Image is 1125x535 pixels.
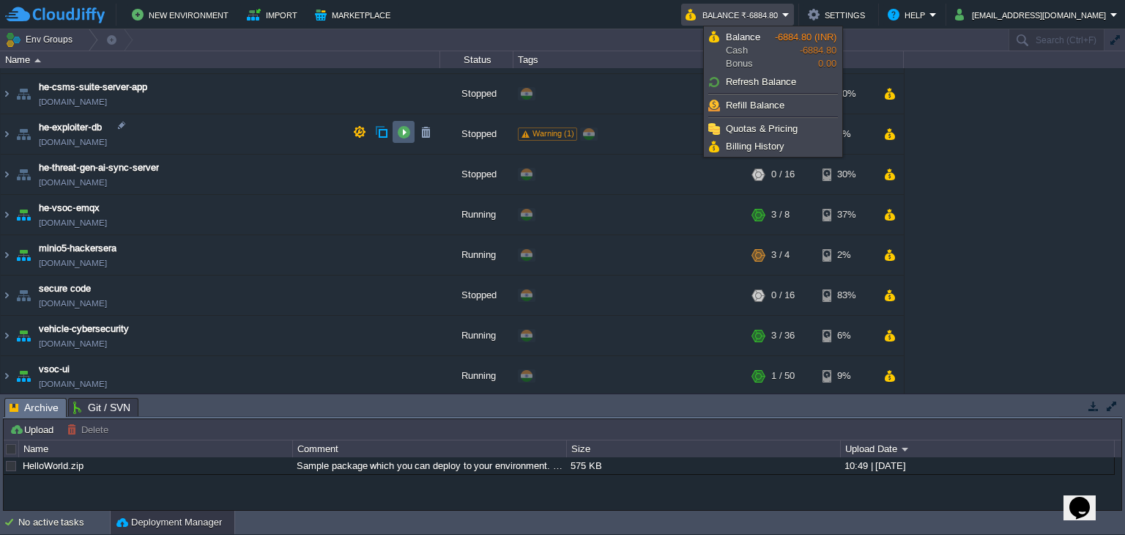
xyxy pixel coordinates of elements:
[440,114,513,154] div: Stopped
[706,29,840,73] a: BalanceCashBonus-6884.80 (INR)-6884.800.00
[808,6,869,23] button: Settings
[726,76,796,87] span: Refresh Balance
[13,356,34,396] img: AMDAwAAAACH5BAEAAAAALAAAAAABAAEAAAICRAEAOw==
[1,276,12,315] img: AMDAwAAAACH5BAEAAAAALAAAAAABAAEAAAICRAEAOw==
[955,6,1110,23] button: [EMAIL_ADDRESS][DOMAIN_NAME]
[39,135,107,150] span: [DOMAIN_NAME]
[440,195,513,235] div: Running
[39,336,107,351] a: [DOMAIN_NAME]
[441,51,513,68] div: Status
[440,235,513,275] div: Running
[13,155,34,194] img: AMDAwAAAACH5BAEAAAAALAAAAAABAAEAAAICRAEAOw==
[23,460,83,471] a: HelloWorld.zip
[440,356,513,396] div: Running
[5,6,105,24] img: CloudJiffy
[823,356,870,396] div: 9%
[1,195,12,235] img: AMDAwAAAACH5BAEAAAAALAAAAAABAAEAAAICRAEAOw==
[1,316,12,355] img: AMDAwAAAACH5BAEAAAAALAAAAAABAAEAAAICRAEAOw==
[726,32,760,43] span: Balance
[706,97,840,114] a: Refill Balance
[20,440,292,457] div: Name
[39,362,70,377] a: vsoc-ui
[775,32,836,43] span: -6884.80 (INR)
[1063,476,1110,520] iframe: chat widget
[1,235,12,275] img: AMDAwAAAACH5BAEAAAAALAAAAAABAAEAAAICRAEAOw==
[726,31,775,70] span: Cash Bonus
[842,440,1114,457] div: Upload Date
[823,195,870,235] div: 37%
[771,235,790,275] div: 3 / 4
[294,440,566,457] div: Comment
[1,51,439,68] div: Name
[1,356,12,396] img: AMDAwAAAACH5BAEAAAAALAAAAAABAAEAAAICRAEAOw==
[13,316,34,355] img: AMDAwAAAACH5BAEAAAAALAAAAAABAAEAAAICRAEAOw==
[39,160,159,175] a: he-threat-gen-ai-sync-server
[532,129,574,138] span: Warning (1)
[247,6,302,23] button: Import
[726,141,784,152] span: Billing History
[13,276,34,315] img: AMDAwAAAACH5BAEAAAAALAAAAAABAAEAAAICRAEAOw==
[10,423,58,436] button: Upload
[34,59,41,62] img: AMDAwAAAACH5BAEAAAAALAAAAAABAAEAAAICRAEAOw==
[771,316,795,355] div: 3 / 36
[706,139,840,155] a: Billing History
[116,515,222,530] button: Deployment Manager
[293,457,565,474] div: Sample package which you can deploy to your environment. Feel free to delete and upload a package...
[771,155,795,194] div: 0 / 16
[315,6,395,23] button: Marketplace
[39,215,107,230] span: [DOMAIN_NAME]
[823,235,870,275] div: 2%
[67,423,113,436] button: Delete
[888,6,929,23] button: Help
[440,276,513,315] div: Stopped
[13,74,34,114] img: AMDAwAAAACH5BAEAAAAALAAAAAABAAEAAAICRAEAOw==
[775,32,836,69] span: -6884.80 0.00
[440,155,513,194] div: Stopped
[39,281,91,296] a: secure code
[823,74,870,114] div: 40%
[39,201,100,215] a: he-vsoc-emqx
[39,175,107,190] span: [DOMAIN_NAME]
[39,322,129,336] a: vehicle-cybersecurity
[823,316,870,355] div: 6%
[771,195,790,235] div: 3 / 8
[39,256,107,270] a: [DOMAIN_NAME]
[10,399,59,417] span: Archive
[39,377,107,391] span: [DOMAIN_NAME]
[1,114,12,154] img: AMDAwAAAACH5BAEAAAAALAAAAAABAAEAAAICRAEAOw==
[823,114,870,154] div: 7%
[39,95,107,109] span: [DOMAIN_NAME]
[440,316,513,355] div: Running
[13,195,34,235] img: AMDAwAAAACH5BAEAAAAALAAAAAABAAEAAAICRAEAOw==
[726,123,798,134] span: Quotas & Pricing
[1,155,12,194] img: AMDAwAAAACH5BAEAAAAALAAAAAABAAEAAAICRAEAOw==
[13,235,34,275] img: AMDAwAAAACH5BAEAAAAALAAAAAABAAEAAAICRAEAOw==
[18,511,110,534] div: No active tasks
[841,457,1113,474] div: 10:49 | [DATE]
[568,440,840,457] div: Size
[514,51,747,68] div: Tags
[39,120,102,135] a: he-exploiter-db
[132,6,233,23] button: New Environment
[771,356,795,396] div: 1 / 50
[823,155,870,194] div: 30%
[73,399,130,416] span: Git / SVN
[39,296,107,311] span: [DOMAIN_NAME]
[39,241,116,256] a: minio5-hackersera
[39,80,147,95] a: he-csms-suite-server-app
[13,114,34,154] img: AMDAwAAAACH5BAEAAAAALAAAAAABAAEAAAICRAEAOw==
[567,457,839,474] div: 575 KB
[686,6,782,23] button: Balance ₹-6884.80
[440,74,513,114] div: Stopped
[726,100,784,111] span: Refill Balance
[771,276,795,315] div: 0 / 16
[823,276,870,315] div: 83%
[5,29,78,50] button: Env Groups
